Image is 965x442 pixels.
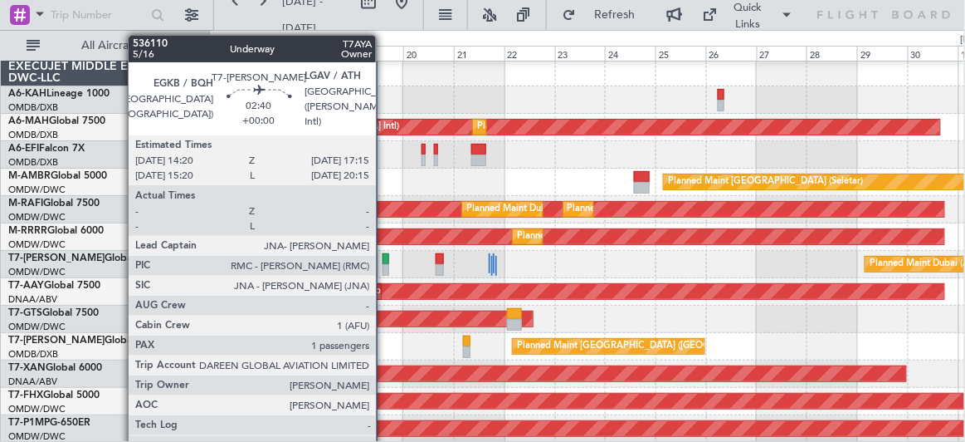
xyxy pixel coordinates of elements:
[555,46,606,61] div: 23
[668,169,863,194] div: Planned Maint [GEOGRAPHIC_DATA] (Seletar)
[8,253,105,263] span: T7-[PERSON_NAME]
[18,32,180,59] button: All Aircraft
[403,46,454,61] div: 20
[517,224,680,249] div: Planned Maint Dubai (Al Maktoum Intl)
[8,156,58,169] a: OMDB/DXB
[477,115,754,140] div: Planned Maint [GEOGRAPHIC_DATA] ([GEOGRAPHIC_DATA] Intl)
[8,144,85,154] a: A6-EFIFalcon 7X
[908,46,958,61] div: 30
[8,390,100,400] a: T7-FHXGlobal 5000
[8,363,46,373] span: T7-XAN
[695,2,802,28] button: Quick Links
[8,144,39,154] span: A6-EFI
[8,89,110,99] a: A6-KAHLineage 1000
[8,348,58,361] a: OMDB/DXB
[466,197,630,222] div: Planned Maint Dubai (Al Maktoum Intl)
[8,226,104,236] a: M-RRRRGlobal 6000
[8,376,57,388] a: DNAA/ABV
[8,418,90,428] a: T7-P1MPG-650ER
[8,171,107,181] a: M-AMBRGlobal 5000
[8,281,100,291] a: T7-AAYGlobal 7500
[8,211,66,223] a: OMDW/DWC
[8,184,66,196] a: OMDW/DWC
[8,253,161,263] a: T7-[PERSON_NAME]Global 7500
[807,46,857,61] div: 28
[605,46,656,61] div: 24
[8,199,100,209] a: M-RAFIGlobal 7500
[202,46,252,61] div: 16
[8,390,43,400] span: T7-FHX
[280,142,541,167] div: Planned Maint [GEOGRAPHIC_DATA] ([GEOGRAPHIC_DATA])
[504,46,555,61] div: 22
[857,46,908,61] div: 29
[8,336,105,346] span: T7-[PERSON_NAME]
[8,336,161,346] a: T7-[PERSON_NAME]Global 6000
[353,46,404,61] div: 19
[8,89,46,99] span: A6-KAH
[212,197,376,222] div: Planned Maint Dubai (Al Maktoum Intl)
[8,363,102,373] a: T7-XANGlobal 6000
[212,33,241,47] div: [DATE]
[8,418,50,428] span: T7-P1MP
[8,266,66,278] a: OMDW/DWC
[8,308,42,318] span: T7-GTS
[8,116,49,126] span: A6-MAH
[43,40,175,52] span: All Aircraft
[122,115,399,140] div: Planned Maint [GEOGRAPHIC_DATA] ([GEOGRAPHIC_DATA] Intl)
[555,2,655,28] button: Refresh
[8,281,44,291] span: T7-AAY
[757,46,807,61] div: 27
[706,46,757,61] div: 26
[454,46,504,61] div: 21
[8,238,66,251] a: OMDW/DWC
[8,403,66,415] a: OMDW/DWC
[252,46,303,61] div: 17
[214,87,378,112] div: Planned Maint Dubai (Al Maktoum Intl)
[8,101,58,114] a: OMDB/DXB
[8,321,66,333] a: OMDW/DWC
[8,116,105,126] a: A6-MAHGlobal 7500
[8,129,58,141] a: OMDB/DXB
[580,9,650,21] span: Refresh
[8,308,99,318] a: T7-GTSGlobal 7500
[656,46,706,61] div: 25
[568,197,731,222] div: Planned Maint Dubai (Al Maktoum Intl)
[8,199,43,209] span: M-RAFI
[303,46,353,61] div: 18
[8,293,57,306] a: DNAA/ABV
[8,171,51,181] span: M-AMBR
[51,2,146,27] input: Trip Number
[8,226,47,236] span: M-RRRR
[363,279,609,304] div: Unplanned Maint [GEOGRAPHIC_DATA] (Al Maktoum Intl)
[517,334,794,359] div: Planned Maint [GEOGRAPHIC_DATA] ([GEOGRAPHIC_DATA] Intl)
